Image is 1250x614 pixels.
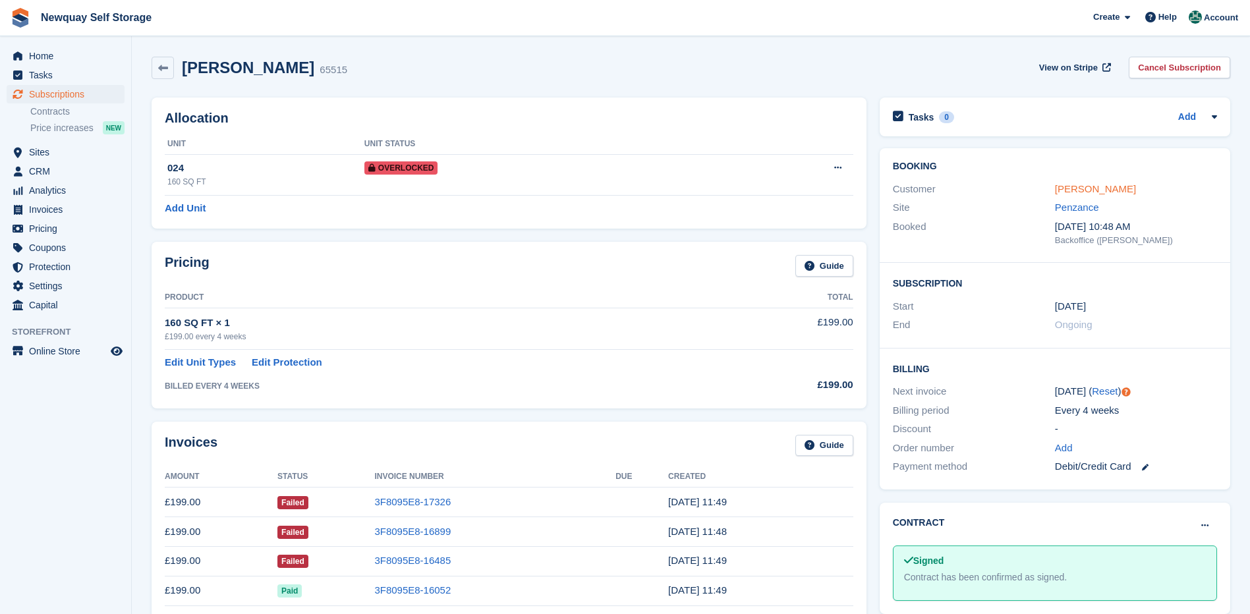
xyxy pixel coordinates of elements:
[374,526,451,537] a: 3F8095E8-16899
[165,546,277,576] td: £199.00
[7,342,125,360] a: menu
[29,47,108,65] span: Home
[1158,11,1177,24] span: Help
[893,459,1055,474] div: Payment method
[7,277,125,295] a: menu
[165,355,236,370] a: Edit Unit Types
[29,296,108,314] span: Capital
[893,422,1055,437] div: Discount
[109,343,125,359] a: Preview store
[7,66,125,84] a: menu
[668,466,853,488] th: Created
[167,161,364,176] div: 024
[29,162,108,181] span: CRM
[30,105,125,118] a: Contracts
[7,258,125,276] a: menu
[893,299,1055,314] div: Start
[1178,110,1196,125] a: Add
[893,384,1055,399] div: Next invoice
[725,377,853,393] div: £199.00
[615,466,668,488] th: Due
[1204,11,1238,24] span: Account
[165,255,210,277] h2: Pricing
[1055,219,1217,235] div: [DATE] 10:48 AM
[374,584,451,596] a: 3F8095E8-16052
[182,59,314,76] h2: [PERSON_NAME]
[1055,319,1093,330] span: Ongoing
[29,200,108,219] span: Invoices
[364,134,720,155] th: Unit Status
[165,331,725,343] div: £199.00 every 4 weeks
[11,8,30,28] img: stora-icon-8386f47178a22dfd0bd8f6a31ec36ba5ce8667c1dd55bd0f319d3a0aa187defe.svg
[1189,11,1202,24] img: JON
[7,143,125,161] a: menu
[1092,385,1118,397] a: Reset
[165,576,277,605] td: £199.00
[1055,459,1217,474] div: Debit/Credit Card
[7,47,125,65] a: menu
[167,176,364,188] div: 160 SQ FT
[904,554,1206,568] div: Signed
[374,496,451,507] a: 3F8095E8-17326
[893,318,1055,333] div: End
[7,296,125,314] a: menu
[7,219,125,238] a: menu
[893,403,1055,418] div: Billing period
[1055,403,1217,418] div: Every 4 weeks
[165,287,725,308] th: Product
[29,238,108,257] span: Coupons
[1120,386,1132,398] div: Tooltip anchor
[795,435,853,457] a: Guide
[909,111,934,123] h2: Tasks
[893,516,945,530] h2: Contract
[7,85,125,103] a: menu
[165,201,206,216] a: Add Unit
[893,200,1055,215] div: Site
[30,122,94,134] span: Price increases
[725,287,853,308] th: Total
[165,316,725,331] div: 160 SQ FT × 1
[29,258,108,276] span: Protection
[29,85,108,103] span: Subscriptions
[1055,422,1217,437] div: -
[1093,11,1120,24] span: Create
[29,219,108,238] span: Pricing
[1055,299,1086,314] time: 2024-12-12 01:00:00 UTC
[7,200,125,219] a: menu
[165,488,277,517] td: £199.00
[374,466,615,488] th: Invoice Number
[1055,384,1217,399] div: [DATE] ( )
[904,571,1206,584] div: Contract has been confirmed as signed.
[795,255,853,277] a: Guide
[1055,441,1073,456] a: Add
[277,584,302,598] span: Paid
[364,161,438,175] span: Overlocked
[893,182,1055,197] div: Customer
[29,66,108,84] span: Tasks
[30,121,125,135] a: Price increases NEW
[29,181,108,200] span: Analytics
[893,276,1217,289] h2: Subscription
[1039,61,1098,74] span: View on Stripe
[165,111,853,126] h2: Allocation
[29,143,108,161] span: Sites
[277,526,308,539] span: Failed
[277,496,308,509] span: Failed
[1129,57,1230,78] a: Cancel Subscription
[165,380,725,392] div: BILLED EVERY 4 WEEKS
[939,111,954,123] div: 0
[252,355,322,370] a: Edit Protection
[165,435,217,457] h2: Invoices
[1055,183,1136,194] a: [PERSON_NAME]
[668,555,727,566] time: 2025-05-29 10:49:00 UTC
[277,466,374,488] th: Status
[277,555,308,568] span: Failed
[12,325,131,339] span: Storefront
[103,121,125,134] div: NEW
[668,526,727,537] time: 2025-06-26 10:48:47 UTC
[7,181,125,200] a: menu
[1034,57,1114,78] a: View on Stripe
[36,7,157,28] a: Newquay Self Storage
[7,238,125,257] a: menu
[668,496,727,507] time: 2025-07-24 10:49:14 UTC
